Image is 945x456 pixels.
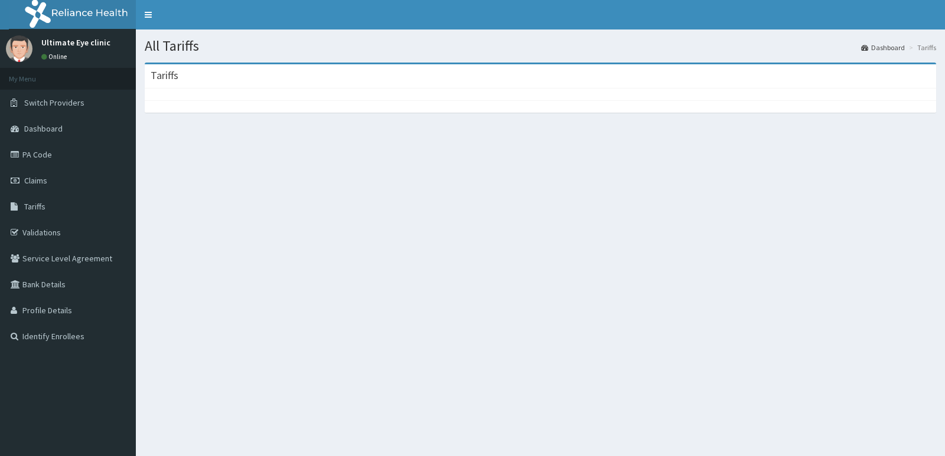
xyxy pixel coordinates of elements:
[24,97,84,108] span: Switch Providers
[41,38,110,47] p: Ultimate Eye clinic
[6,35,32,62] img: User Image
[41,53,70,61] a: Online
[24,201,45,212] span: Tariffs
[151,70,178,81] h3: Tariffs
[145,38,936,54] h1: All Tariffs
[861,42,905,53] a: Dashboard
[24,175,47,186] span: Claims
[906,42,936,53] li: Tariffs
[24,123,63,134] span: Dashboard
